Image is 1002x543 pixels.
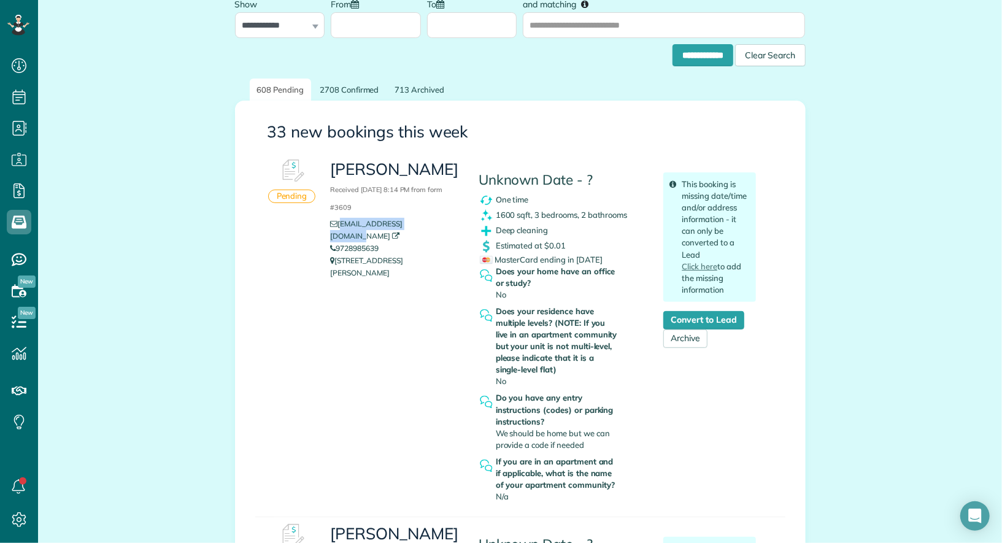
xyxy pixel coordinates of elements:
span: No [496,290,506,299]
a: 9728985639 [330,244,379,253]
img: question_symbol_icon-fa7b350da2b2fea416cef77984ae4cf4944ea5ab9e3d5925827a5d6b7129d3f6.png [479,268,494,283]
div: Open Intercom Messenger [960,501,990,531]
a: Click here [682,261,717,271]
img: question_symbol_icon-fa7b350da2b2fea416cef77984ae4cf4944ea5ab9e3d5925827a5d6b7129d3f6.png [479,308,494,323]
span: No [496,376,506,386]
span: Estimated at $0.01 [496,241,566,250]
img: Booking #605708 [274,153,310,190]
strong: Does your home have an office or study? [496,266,620,289]
span: MasterCard ending in [DATE] [480,255,603,264]
a: 2708 Confirmed [312,79,386,101]
span: New [18,275,36,288]
img: question_symbol_icon-fa7b350da2b2fea416cef77984ae4cf4944ea5ab9e3d5925827a5d6b7129d3f6.png [479,458,494,474]
img: clean_symbol_icon-dd072f8366c07ea3eb8378bb991ecd12595f4b76d916a6f83395f9468ae6ecae.png [479,208,494,223]
small: Received [DATE] 8:14 PM from form #3609 [330,185,442,212]
span: New [18,307,36,319]
a: 608 Pending [250,79,312,101]
h3: [PERSON_NAME] [330,161,460,214]
div: Pending [268,190,316,203]
div: Clear Search [735,44,806,66]
strong: If you are in an apartment and if applicable, what is the name of your apartment community? [496,456,620,491]
img: extras_symbol_icon-f5f8d448bd4f6d592c0b405ff41d4b7d97c126065408080e4130a9468bdbe444.png [479,223,494,239]
span: N/a [496,491,509,501]
a: Archive [663,329,707,348]
a: [EMAIL_ADDRESS][DOMAIN_NAME] [330,219,402,241]
span: Deep cleaning [496,225,549,235]
h3: 33 new bookings this week [268,123,773,141]
a: Clear Search [735,46,806,56]
strong: Does your residence have multiple levels? (NOTE: If you live in an apartment community but your u... [496,306,620,375]
span: 1600 sqft, 3 bedrooms, 2 bathrooms [496,210,628,220]
div: This booking is missing date/time and/or address information - it can only be converted to a Lead... [663,172,756,302]
a: 713 Archived [388,79,452,101]
img: recurrence_symbol_icon-7cc721a9f4fb8f7b0289d3d97f09a2e367b638918f1a67e51b1e7d8abe5fb8d8.png [479,193,494,208]
img: question_symbol_icon-fa7b350da2b2fea416cef77984ae4cf4944ea5ab9e3d5925827a5d6b7129d3f6.png [479,395,494,410]
img: dollar_symbol_icon-bd8a6898b2649ec353a9eba708ae97d8d7348bddd7d2aed9b7e4bf5abd9f4af5.png [479,239,494,254]
h4: Unknown Date - ? [479,172,646,188]
p: [STREET_ADDRESS][PERSON_NAME] [330,255,460,279]
a: Convert to Lead [663,311,744,329]
span: One time [496,194,529,204]
strong: Do you have any entry instructions (codes) or parking instructions? [496,392,620,427]
span: We should be home but we can provide a code if needed [496,428,610,450]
